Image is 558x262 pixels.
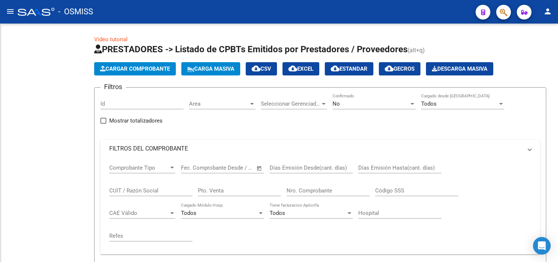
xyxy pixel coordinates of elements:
input: Fecha inicio [181,164,211,171]
span: No [333,100,340,107]
button: Carga Masiva [181,62,240,75]
mat-icon: cloud_download [252,64,260,73]
span: Carga Masiva [187,65,234,72]
mat-icon: cloud_download [331,64,340,73]
span: Gecros [385,65,415,72]
span: Descarga Masiva [432,65,487,72]
span: Todos [270,210,285,216]
span: Mostrar totalizadores [109,116,163,125]
mat-icon: menu [6,7,15,16]
h3: Filtros [100,82,126,92]
mat-panel-title: FILTROS DEL COMPROBANTE [109,145,522,153]
mat-icon: person [543,7,552,16]
div: Open Intercom Messenger [533,237,551,255]
span: CAE Válido [109,210,169,216]
app-download-masive: Descarga masiva de comprobantes (adjuntos) [426,62,493,75]
span: - OSMISS [58,4,93,20]
mat-icon: cloud_download [288,64,297,73]
span: Todos [421,100,437,107]
mat-icon: cloud_download [385,64,394,73]
button: Gecros [379,62,420,75]
button: Open calendar [255,164,264,173]
button: Cargar Comprobante [94,62,176,75]
span: Estandar [331,65,367,72]
button: Estandar [325,62,373,75]
button: EXCEL [282,62,319,75]
div: FILTROS DEL COMPROBANTE [100,157,540,254]
button: CSV [246,62,277,75]
span: Cargar Comprobante [100,65,170,72]
span: EXCEL [288,65,313,72]
a: Video tutorial [94,36,128,43]
span: CSV [252,65,271,72]
span: PRESTADORES -> Listado de CPBTs Emitidos por Prestadores / Proveedores [94,44,408,54]
span: Todos [181,210,196,216]
span: Area [189,100,249,107]
button: Descarga Masiva [426,62,493,75]
mat-expansion-panel-header: FILTROS DEL COMPROBANTE [100,140,540,157]
span: Seleccionar Gerenciador [261,100,320,107]
input: Fecha fin [217,164,253,171]
span: (alt+q) [408,47,425,54]
span: Comprobante Tipo [109,164,169,171]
